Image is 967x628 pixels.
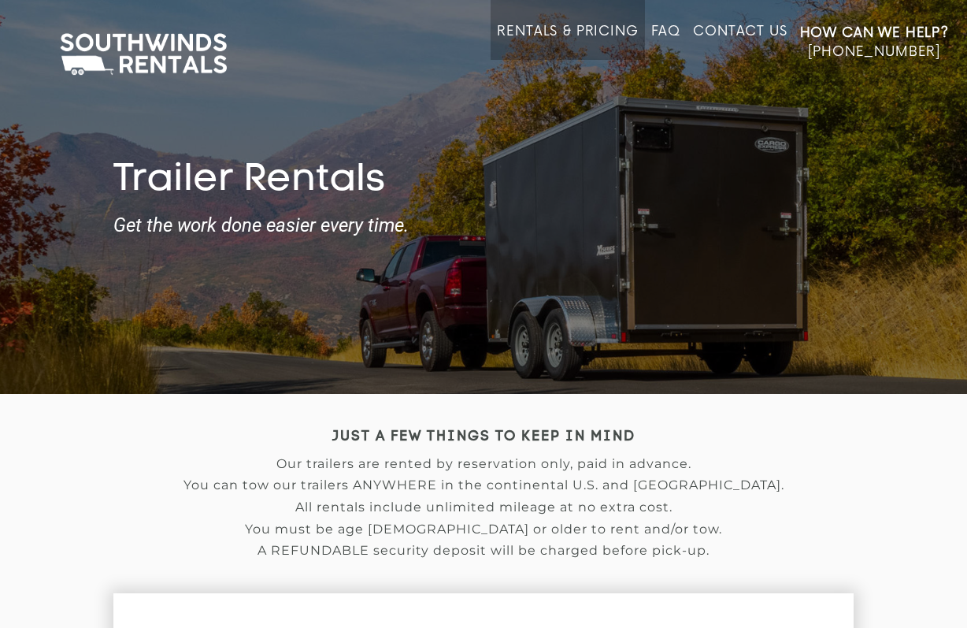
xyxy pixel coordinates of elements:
span: [PHONE_NUMBER] [808,44,940,60]
a: Rentals & Pricing [497,24,638,60]
p: You must be age [DEMOGRAPHIC_DATA] or older to rent and/or tow. [113,522,854,537]
strong: How Can We Help? [800,25,949,41]
p: You can tow our trailers ANYWHERE in the continental U.S. and [GEOGRAPHIC_DATA]. [113,478,854,492]
img: Southwinds Rentals Logo [52,30,235,79]
a: FAQ [651,24,681,60]
strong: Get the work done easier every time. [113,215,854,236]
a: Contact Us [693,24,787,60]
p: All rentals include unlimited mileage at no extra cost. [113,500,854,515]
a: How Can We Help? [PHONE_NUMBER] [800,24,949,60]
p: A REFUNDABLE security deposit will be charged before pick-up. [113,544,854,558]
p: Our trailers are rented by reservation only, paid in advance. [113,457,854,471]
h1: Trailer Rentals [113,158,854,204]
strong: JUST A FEW THINGS TO KEEP IN MIND [332,430,635,444]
